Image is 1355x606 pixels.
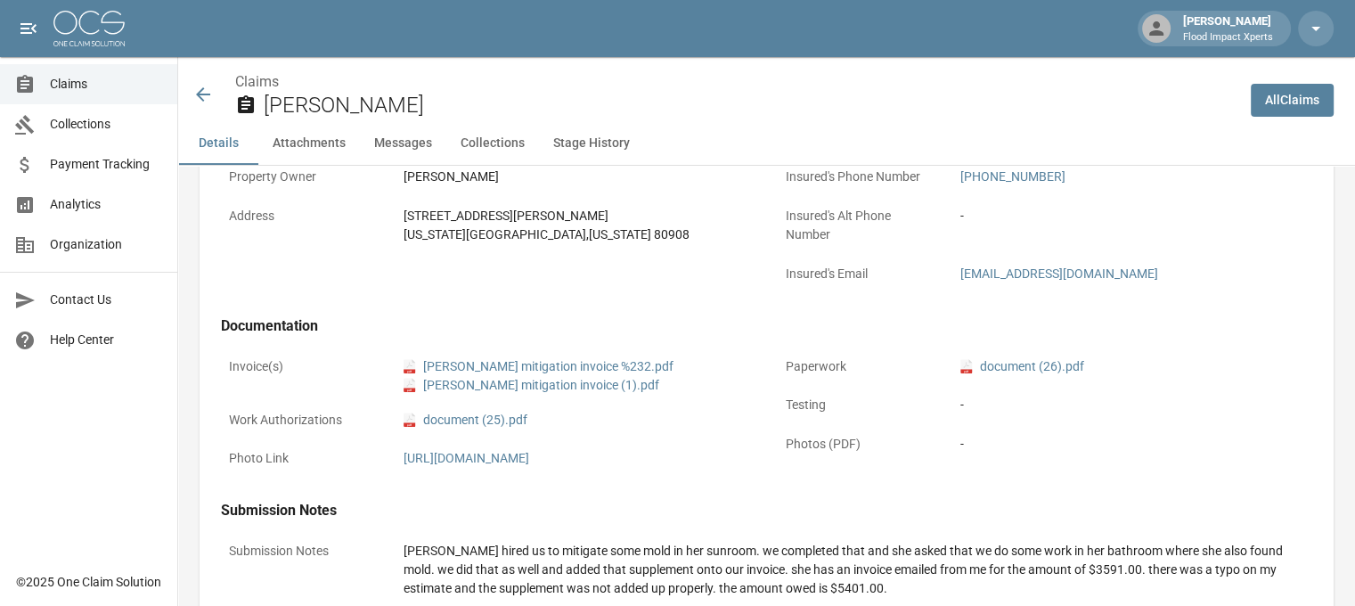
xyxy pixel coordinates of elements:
[235,71,1237,93] nav: breadcrumb
[50,235,163,254] span: Organization
[1183,30,1273,45] p: Flood Impact Xperts
[221,502,1312,520] h4: Submission Notes
[1176,12,1280,45] div: [PERSON_NAME]
[53,11,125,46] img: ocs-logo-white-transparent.png
[264,93,1237,119] h2: [PERSON_NAME]
[50,75,163,94] span: Claims
[50,155,163,174] span: Payment Tracking
[50,195,163,214] span: Analytics
[778,160,938,194] p: Insured's Phone Number
[446,122,539,165] button: Collections
[221,349,381,384] p: Invoice(s)
[404,542,1304,598] div: [PERSON_NAME] hired us to mitigate some mold in her sunroom. we completed that and she asked that...
[50,331,163,349] span: Help Center
[221,160,381,194] p: Property Owner
[960,266,1158,281] a: [EMAIL_ADDRESS][DOMAIN_NAME]
[404,376,659,395] a: pdf[PERSON_NAME] mitigation invoice (1).pdf
[221,199,381,233] p: Address
[778,199,938,252] p: Insured's Alt Phone Number
[360,122,446,165] button: Messages
[404,207,748,225] div: [STREET_ADDRESS][PERSON_NAME]
[539,122,644,165] button: Stage History
[404,451,529,465] a: [URL][DOMAIN_NAME]
[960,169,1065,184] a: [PHONE_NUMBER]
[221,534,381,569] p: Submission Notes
[778,349,938,384] p: Paperwork
[11,11,46,46] button: open drawer
[404,411,527,430] a: pdfdocument (25).pdf
[16,573,161,591] div: © 2025 One Claim Solution
[778,257,938,291] p: Insured's Email
[960,357,1084,376] a: pdfdocument (26).pdf
[50,115,163,134] span: Collections
[960,396,1305,414] div: -
[1251,84,1334,117] a: AllClaims
[235,73,279,90] a: Claims
[221,317,1312,335] h4: Documentation
[960,435,1305,454] div: -
[178,122,258,165] button: Details
[221,441,381,476] p: Photo Link
[778,388,938,422] p: Testing
[404,225,748,244] div: [US_STATE][GEOGRAPHIC_DATA] , [US_STATE] 80908
[778,427,938,462] p: Photos (PDF)
[960,207,1305,225] div: -
[178,122,1355,165] div: anchor tabs
[221,403,381,438] p: Work Authorizations
[50,291,163,309] span: Contact Us
[258,122,360,165] button: Attachments
[404,168,748,186] div: [PERSON_NAME]
[404,357,673,376] a: pdf[PERSON_NAME] mitigation invoice %232.pdf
